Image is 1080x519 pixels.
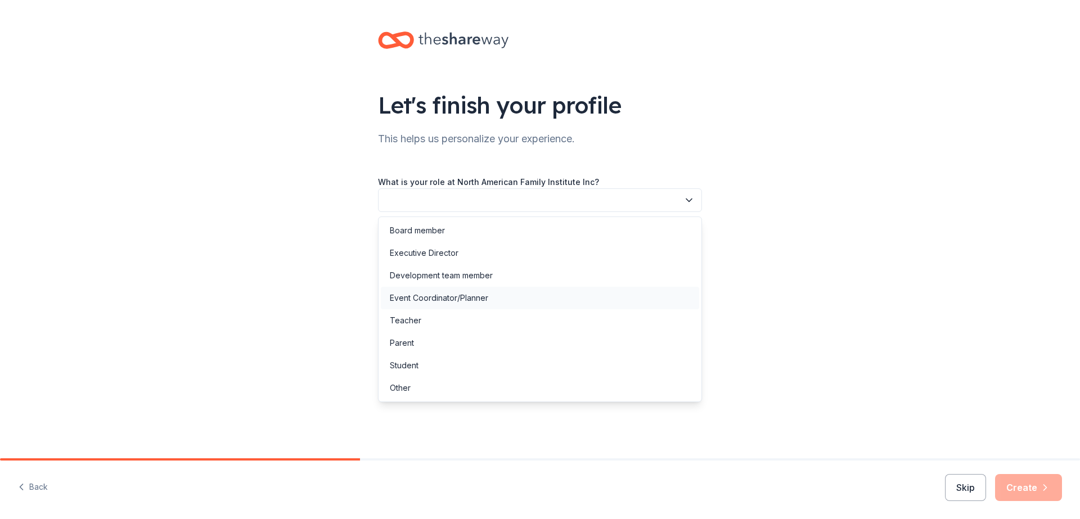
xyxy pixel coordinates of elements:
div: Teacher [390,314,421,327]
div: Parent [390,336,414,350]
div: Event Coordinator/Planner [390,291,488,305]
div: Board member [390,224,445,237]
div: Development team member [390,269,493,282]
div: Student [390,359,418,372]
div: Executive Director [390,246,458,260]
div: Other [390,381,411,395]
